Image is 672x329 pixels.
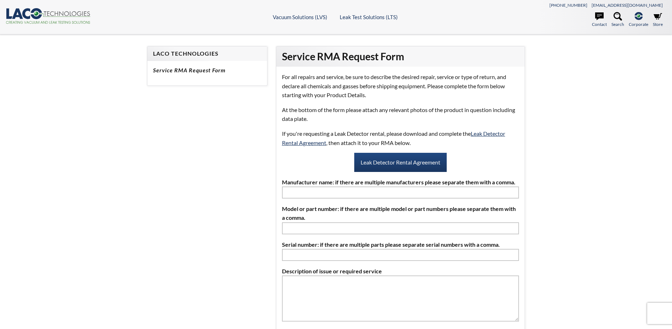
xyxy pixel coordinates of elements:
[282,240,519,249] label: Serial number: if there are multiple parts please separate serial numbers with a comma.
[282,50,519,63] h2: Service RMA Request Form
[282,267,519,276] label: Description of issue or required service
[629,21,648,28] span: Corporate
[282,130,505,146] a: Leak Detector Rental Agreement
[282,105,519,123] p: At the bottom of the form please attach any relevant photos of the product in question including ...
[153,50,261,57] h4: LACO Technologies
[653,12,663,28] a: Store
[282,204,519,222] label: Model or part number: if there are multiple model or part numbers please separate them with a comma.
[592,2,663,8] a: [EMAIL_ADDRESS][DOMAIN_NAME]
[611,12,624,28] a: Search
[282,129,519,147] p: If you're requesting a Leak Detector rental, please download and complete the , then attach it to...
[282,72,519,100] p: For all repairs and service, be sure to describe the desired repair, service or type of return, a...
[354,153,447,172] a: Leak Detector Rental Agreement
[549,2,587,8] a: [PHONE_NUMBER]
[592,12,607,28] a: Contact
[153,67,261,74] h5: Service RMA Request Form
[273,14,327,20] a: Vacuum Solutions (LVS)
[340,14,398,20] a: Leak Test Solutions (LTS)
[282,178,519,187] label: Manufacturer name: if there are multiple manufacturers please separate them with a comma.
